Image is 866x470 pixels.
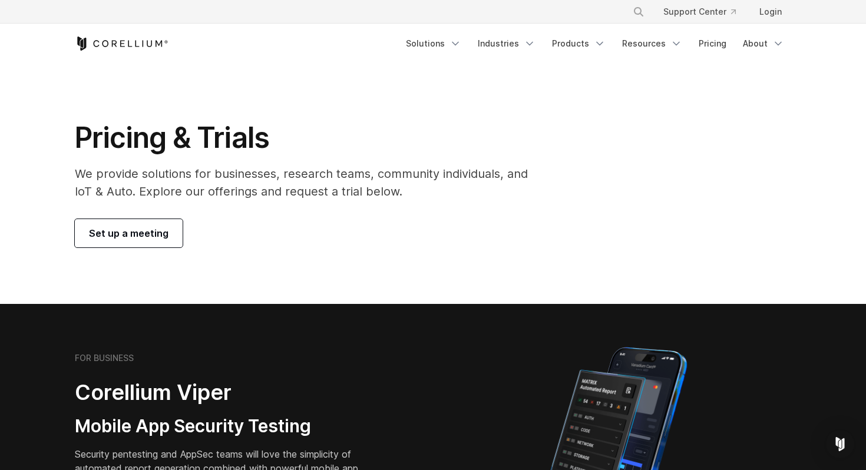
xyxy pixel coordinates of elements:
div: Navigation Menu [399,33,791,54]
h3: Mobile App Security Testing [75,415,376,438]
a: Support Center [654,1,745,22]
span: Set up a meeting [89,226,168,240]
a: Login [750,1,791,22]
a: Products [545,33,613,54]
a: Industries [471,33,543,54]
a: Pricing [692,33,733,54]
a: About [736,33,791,54]
p: We provide solutions for businesses, research teams, community individuals, and IoT & Auto. Explo... [75,165,544,200]
a: Resources [615,33,689,54]
button: Search [628,1,649,22]
a: Corellium Home [75,37,168,51]
h6: FOR BUSINESS [75,353,134,363]
a: Solutions [399,33,468,54]
div: Open Intercom Messenger [826,430,854,458]
a: Set up a meeting [75,219,183,247]
div: Navigation Menu [619,1,791,22]
h1: Pricing & Trials [75,120,544,155]
h2: Corellium Viper [75,379,376,406]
